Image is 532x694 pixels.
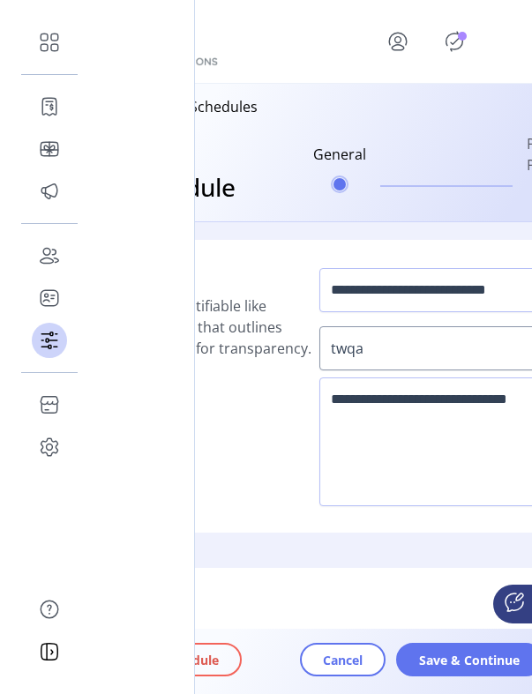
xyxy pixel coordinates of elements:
h6: General [313,144,366,175]
span: Cancel [323,651,363,669]
span: Save & Continue [419,651,520,669]
button: Cancel [300,643,386,676]
button: Publisher Panel [440,27,468,56]
button: menu [363,20,440,63]
p: Back to Schedules [138,96,258,117]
